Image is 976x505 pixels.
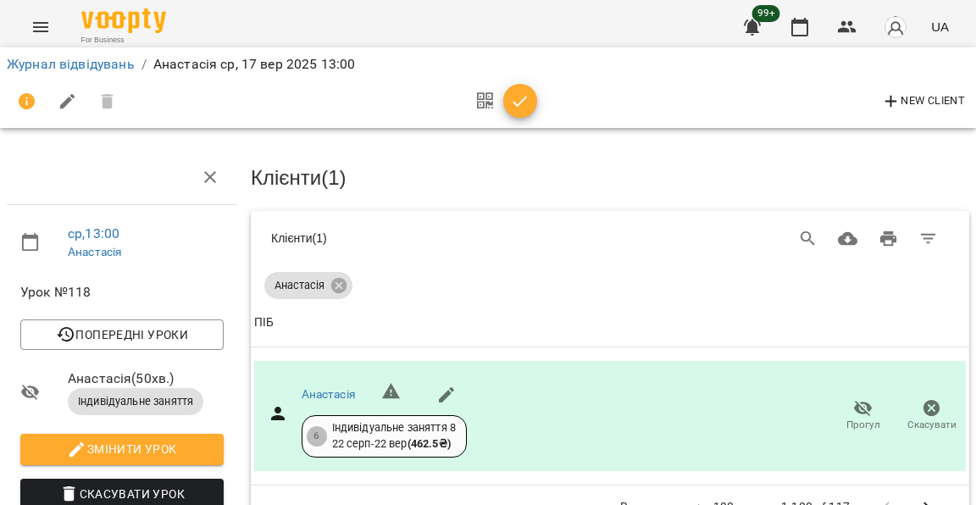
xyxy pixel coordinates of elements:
button: Завантажити CSV [828,219,868,259]
button: Друк [868,219,909,259]
span: Анастасія ( 50 хв. ) [68,369,224,389]
a: Журнал відвідувань [7,56,135,72]
button: Фільтр [908,219,949,259]
button: UA [924,11,956,42]
button: Попередні уроки [20,319,224,350]
div: Клієнти ( 1 ) [271,230,557,247]
span: UA [931,18,949,36]
button: Menu [20,7,61,47]
span: For Business [81,35,166,46]
button: Скасувати [897,392,966,440]
span: 99+ [752,5,780,22]
span: Урок №118 [20,282,224,302]
b: ( 462.5 ₴ ) [408,437,451,450]
div: Анастасія [264,272,352,299]
span: Індивідуальне заняття [68,394,203,409]
span: Скасувати [907,418,957,432]
div: Table Toolbar [251,211,969,265]
button: New Client [877,88,969,115]
span: Скасувати Урок [34,484,210,504]
div: 6 [307,426,327,447]
div: ПІБ [254,313,274,333]
a: Анастасія [302,387,356,401]
img: Voopty Logo [81,8,166,33]
span: Анастасія [264,278,335,293]
li: / [141,54,147,75]
button: Змінити урок [20,434,224,464]
nav: breadcrumb [7,54,969,75]
a: ср , 13:00 [68,225,119,241]
span: Змінити урок [34,439,210,459]
button: Прогул [829,392,897,440]
h3: Клієнти ( 1 ) [251,167,969,189]
span: Попередні уроки [34,325,210,345]
h6: Невірний формат телефону ${ phone } [381,381,402,408]
span: ПІБ [254,313,966,333]
div: Індивідуальне заняття 8 22 серп - 22 вер [332,420,456,452]
a: Анастасія [68,245,122,258]
span: Прогул [846,418,880,432]
p: Анастасія ср, 17 вер 2025 13:00 [153,54,356,75]
span: New Client [881,92,965,112]
button: Search [788,219,829,259]
img: avatar_s.png [884,15,907,39]
div: Sort [254,313,274,333]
